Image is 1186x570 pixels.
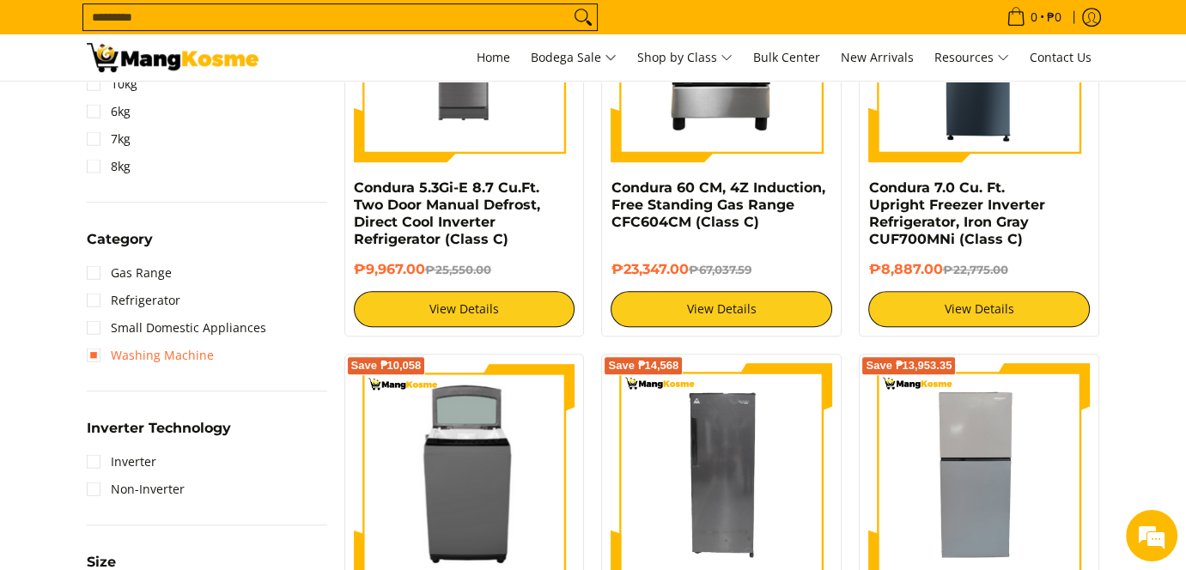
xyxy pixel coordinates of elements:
span: Resources [934,47,1009,69]
h6: ₱8,887.00 [868,261,1090,278]
a: Inverter [87,448,156,476]
span: Save ₱13,953.35 [866,361,952,371]
a: 6kg [87,98,131,125]
a: 10kg [87,70,137,98]
a: 7kg [87,125,131,153]
span: Size [87,555,116,569]
a: New Arrivals [832,34,922,81]
a: 8kg [87,153,131,180]
del: ₱22,775.00 [942,263,1007,276]
span: ₱0 [1044,11,1064,23]
a: Home [468,34,519,81]
a: Gas Range [87,259,172,287]
span: Bulk Center [753,49,820,65]
img: Class C Home &amp; Business Appliances: Up to 70% Off l Mang Kosme [87,43,258,72]
a: Bodega Sale [522,34,625,81]
span: Category [87,233,153,246]
a: View Details [868,291,1090,327]
span: Inverter Technology [87,421,231,435]
a: Non-Inverter [87,476,185,503]
span: • [1001,8,1067,27]
a: Shop by Class [629,34,741,81]
h6: ₱23,347.00 [611,261,832,278]
a: Condura 60 CM, 4Z Induction, Free Standing Gas Range CFC604CM (Class C) [611,179,824,230]
nav: Main Menu [276,34,1100,81]
span: New Arrivals [841,49,914,65]
span: Home [477,49,510,65]
button: Search [569,4,597,30]
a: Refrigerator [87,287,180,314]
h6: ₱9,967.00 [354,261,575,278]
del: ₱67,037.59 [688,263,751,276]
a: Contact Us [1021,34,1100,81]
span: 0 [1028,11,1040,23]
a: Washing Machine [87,342,214,369]
a: Small Domestic Appliances [87,314,266,342]
span: Contact Us [1030,49,1092,65]
span: Save ₱10,058 [351,361,422,371]
span: Save ₱14,568 [608,361,678,371]
summary: Open [87,421,231,448]
a: View Details [354,291,575,327]
a: View Details [611,291,832,327]
del: ₱25,550.00 [425,263,491,276]
span: Bodega Sale [531,47,617,69]
span: Shop by Class [637,47,733,69]
a: Condura 7.0 Cu. Ft. Upright Freezer Inverter Refrigerator, Iron Gray CUF700MNi (Class C) [868,179,1044,247]
summary: Open [87,233,153,259]
a: Bulk Center [745,34,829,81]
a: Resources [926,34,1018,81]
a: Condura 5.3Gi-E 8.7 Cu.Ft. Two Door Manual Defrost, Direct Cool Inverter Refrigerator (Class C) [354,179,540,247]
